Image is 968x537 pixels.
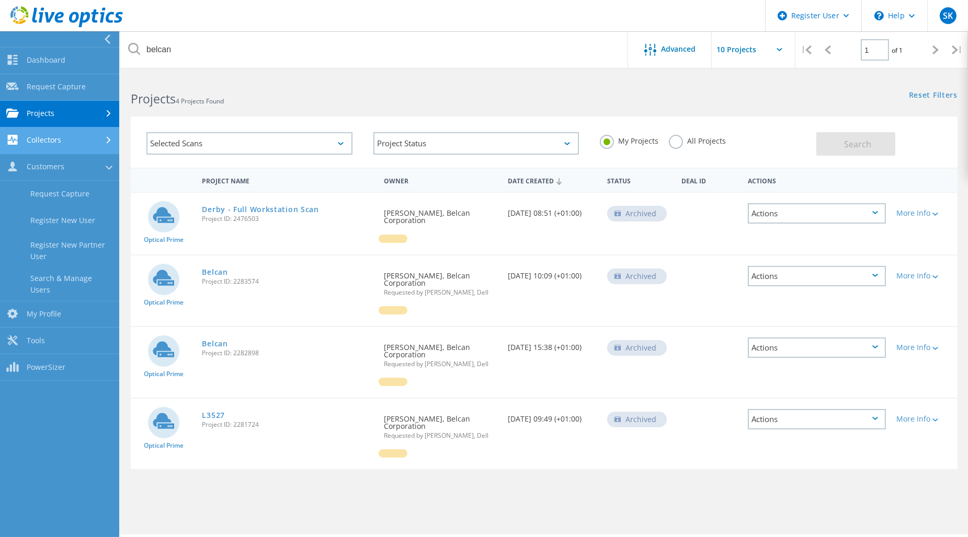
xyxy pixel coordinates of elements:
div: Date Created [503,170,602,190]
label: My Projects [600,135,658,145]
div: Archived [607,206,667,221]
a: Derby - Full Workstation Scan [202,206,318,213]
div: Actions [748,266,886,286]
div: Archived [607,340,667,356]
a: Belcan [202,268,227,276]
div: [PERSON_NAME], Belcan Corporation [379,255,503,306]
div: Actions [748,337,886,358]
a: Belcan [202,340,227,347]
span: 4 Projects Found [176,97,224,106]
a: Reset Filters [909,91,958,100]
span: Project ID: 2283574 [202,278,373,285]
span: SK [943,11,953,20]
div: More Info [896,415,952,423]
span: of 1 [892,46,903,55]
span: Advanced [662,45,696,53]
a: L3527 [202,412,225,419]
span: Requested by [PERSON_NAME], Dell [384,289,497,296]
div: [DATE] 15:38 (+01:00) [503,327,602,361]
span: Project ID: 2282898 [202,350,373,356]
span: Project ID: 2281724 [202,422,373,428]
div: [PERSON_NAME], Belcan Corporation [379,327,503,378]
div: Status [602,170,676,190]
div: Project Status [373,132,579,155]
svg: \n [874,11,884,20]
span: Requested by [PERSON_NAME], Dell [384,433,497,439]
div: [PERSON_NAME], Belcan Corporation [379,193,503,235]
div: Deal Id [676,170,742,190]
span: Optical Prime [144,299,184,306]
label: All Projects [669,135,726,145]
div: [DATE] 09:49 (+01:00) [503,399,602,433]
div: Owner [379,170,503,190]
span: Optical Prime [144,442,184,449]
div: [PERSON_NAME], Belcan Corporation [379,399,503,449]
span: Optical Prime [144,237,184,243]
input: Search projects by name, owner, ID, company, etc [120,31,629,68]
span: Optical Prime [144,371,184,377]
div: [DATE] 08:51 (+01:00) [503,193,602,227]
div: More Info [896,209,952,217]
button: Search [816,132,895,156]
div: | [947,31,968,68]
div: Archived [607,268,667,284]
span: Search [844,138,871,150]
div: Archived [607,412,667,427]
div: More Info [896,344,952,351]
div: Actions [743,170,892,190]
a: Live Optics Dashboard [10,22,123,29]
div: Actions [748,203,886,224]
div: Actions [748,409,886,429]
div: [DATE] 10:09 (+01:00) [503,255,602,290]
div: | [795,31,817,68]
div: Selected Scans [146,132,352,155]
div: More Info [896,272,952,279]
span: Project ID: 2476503 [202,216,373,222]
span: Requested by [PERSON_NAME], Dell [384,361,497,367]
div: Project Name [197,170,379,190]
b: Projects [131,90,176,107]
